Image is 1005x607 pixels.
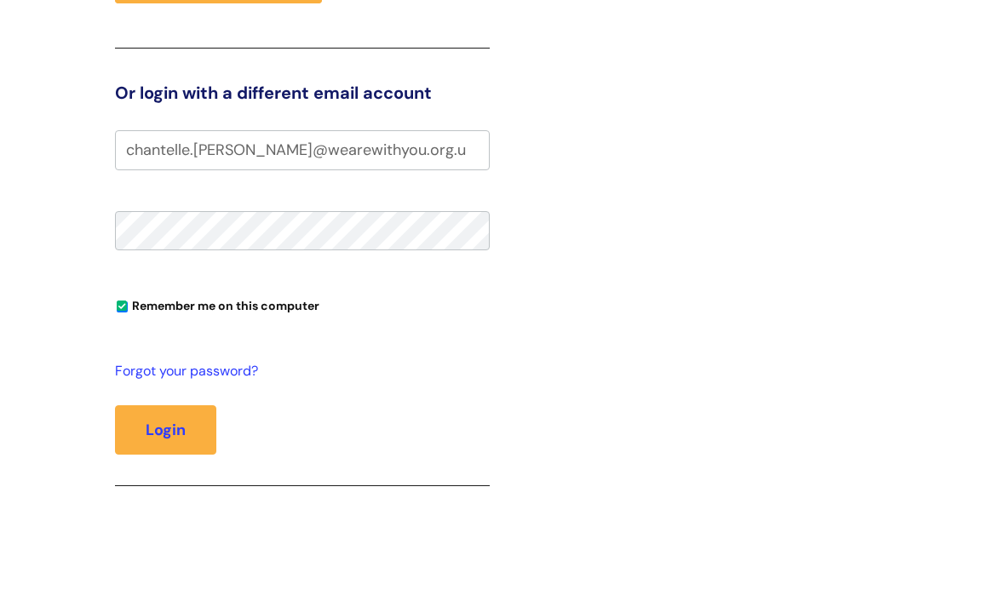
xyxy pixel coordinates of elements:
[115,359,481,384] a: Forgot your password?
[115,405,216,455] button: Login
[115,295,319,313] label: Remember me on this computer
[115,291,490,318] div: You can uncheck this option if you're logging in from a shared device
[117,301,128,312] input: Remember me on this computer
[115,130,490,169] input: Your e-mail address
[115,83,490,103] h3: Or login with a different email account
